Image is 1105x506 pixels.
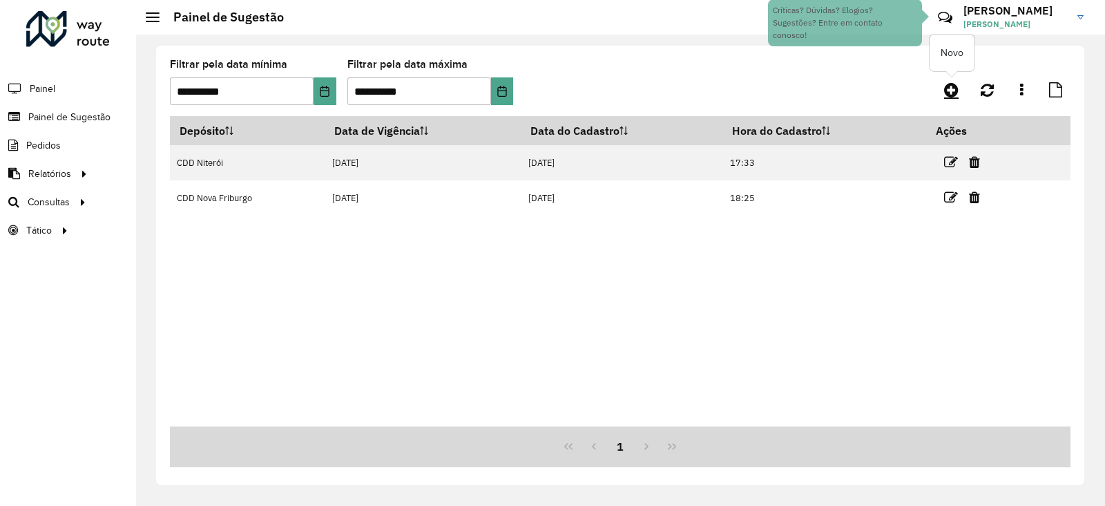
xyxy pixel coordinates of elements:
[607,433,633,460] button: 1
[170,180,325,216] td: CDD Nova Friburgo
[28,195,70,209] span: Consultas
[723,180,926,216] td: 18:25
[30,82,55,96] span: Painel
[521,145,722,180] td: [DATE]
[28,167,71,181] span: Relatórios
[26,223,52,238] span: Tático
[160,10,284,25] h2: Painel de Sugestão
[930,3,960,32] a: Contato Rápido
[491,77,513,105] button: Choose Date
[347,56,468,73] label: Filtrar pela data máxima
[969,188,980,207] a: Excluir
[28,110,110,124] span: Painel de Sugestão
[963,4,1067,17] h3: [PERSON_NAME]
[521,116,722,145] th: Data do Cadastro
[170,116,325,145] th: Depósito
[314,77,336,105] button: Choose Date
[969,153,980,171] a: Excluir
[944,188,958,207] a: Editar
[926,116,1009,145] th: Ações
[170,145,325,180] td: CDD Niterói
[325,116,521,145] th: Data de Vigência
[325,180,521,216] td: [DATE]
[930,35,974,71] div: Novo
[723,145,926,180] td: 17:33
[963,18,1067,30] span: [PERSON_NAME]
[325,145,521,180] td: [DATE]
[723,116,926,145] th: Hora do Cadastro
[521,180,722,216] td: [DATE]
[944,153,958,171] a: Editar
[170,56,287,73] label: Filtrar pela data mínima
[26,138,61,153] span: Pedidos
